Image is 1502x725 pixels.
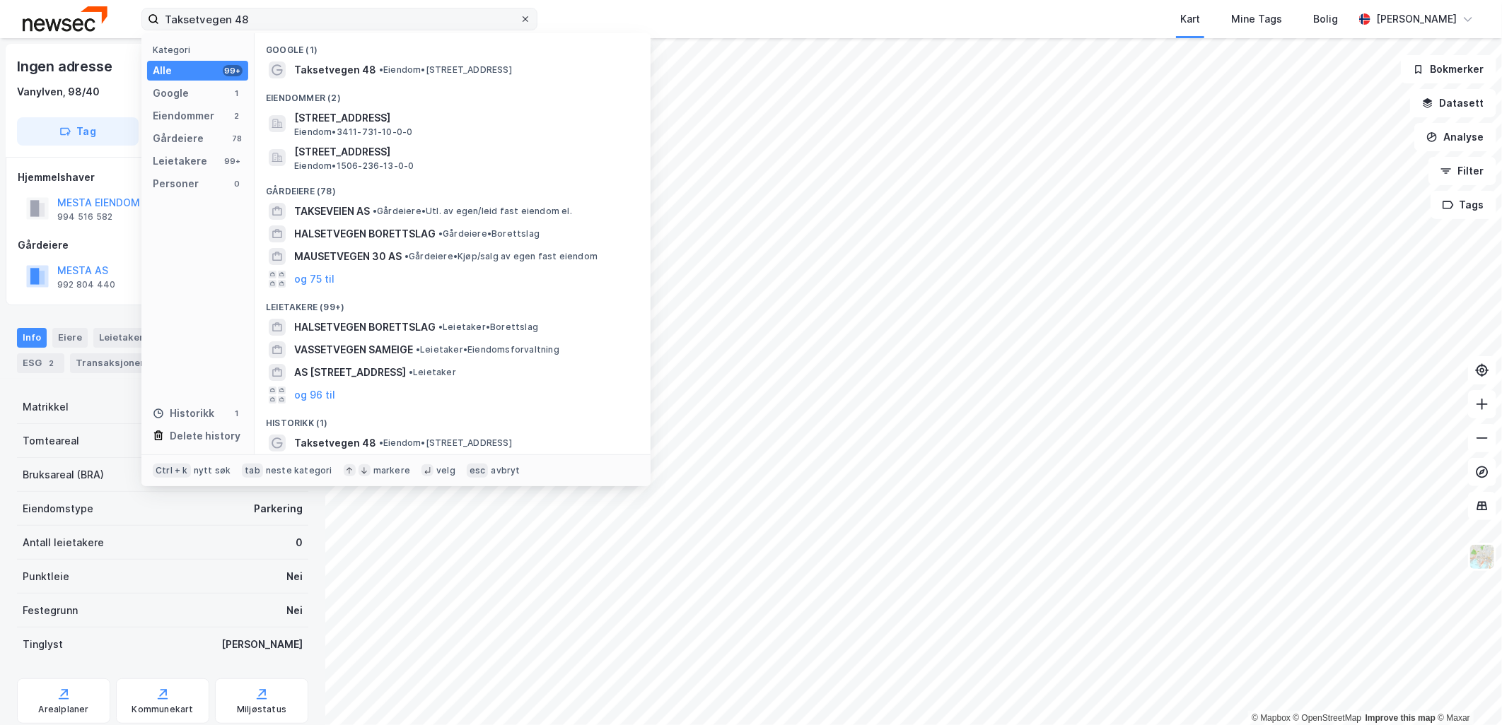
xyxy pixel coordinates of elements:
[1366,713,1436,723] a: Improve this map
[23,568,69,585] div: Punktleie
[294,248,402,265] span: MAUSETVEGEN 30 AS
[436,465,455,476] div: velg
[17,55,115,78] div: Ingen adresse
[153,62,172,79] div: Alle
[18,237,308,254] div: Gårdeiere
[194,465,231,476] div: nytt søk
[294,160,414,172] span: Eiendom • 1506-236-13-0-0
[1469,543,1496,570] img: Z
[223,155,243,167] div: 99+
[23,466,104,483] div: Bruksareal (BRA)
[294,61,376,78] span: Taksetvegen 48
[231,178,243,189] div: 0
[23,6,107,31] img: newsec-logo.f6e21ccffca1b3a03d2d.png
[296,534,303,551] div: 0
[438,322,443,332] span: •
[379,437,383,448] span: •
[294,126,413,138] span: Eiendom • 3411-731-10-0-0
[153,405,214,422] div: Historikk
[373,206,572,217] span: Gårdeiere • Utl. av egen/leid fast eiendom el.
[286,602,303,619] div: Nei
[255,33,651,59] div: Google (1)
[132,704,193,715] div: Kommunekart
[409,367,456,378] span: Leietaker
[17,117,139,146] button: Tag
[294,319,436,336] span: HALSETVEGEN BORETTSLAG
[294,143,634,160] span: [STREET_ADDRESS]
[286,568,303,585] div: Nei
[467,464,489,478] div: esc
[93,328,155,348] div: Leietakere
[266,465,332,476] div: neste kategori
[294,364,406,381] span: AS [STREET_ADDRESS]
[23,534,104,551] div: Antall leietakere
[294,203,370,220] span: TAKSEVEIEN AS
[231,110,243,122] div: 2
[1252,713,1291,723] a: Mapbox
[237,704,286,715] div: Miljøstatus
[23,500,93,517] div: Eiendomstype
[294,110,634,126] span: [STREET_ADDRESS]
[17,83,100,100] div: Vanylven, 98/40
[294,225,436,242] span: HALSETVEGEN BORETTSLAG
[221,636,303,653] div: [PERSON_NAME]
[153,130,204,147] div: Gårdeiere
[23,602,78,619] div: Festegrunn
[255,81,651,107] div: Eiendommer (2)
[17,353,64,373] div: ESG
[294,387,335,403] button: og 96 til
[57,211,112,223] div: 994 516 582
[45,356,59,370] div: 2
[223,65,243,76] div: 99+
[294,341,413,358] span: VASSETVEGEN SAMEIGE
[153,107,214,124] div: Eiendommer
[231,88,243,99] div: 1
[231,408,243,419] div: 1
[17,328,47,348] div: Info
[255,406,651,432] div: Historikk (1)
[1231,11,1282,28] div: Mine Tags
[153,175,199,192] div: Personer
[491,465,520,476] div: avbryt
[1431,657,1502,725] div: Kontrollprogram for chat
[1428,157,1496,185] button: Filter
[379,437,512,449] span: Eiendom • [STREET_ADDRESS]
[254,500,303,517] div: Parkering
[57,279,115,290] div: 992 804 440
[438,228,540,240] span: Gårdeiere • Borettslag
[1414,123,1496,151] button: Analyse
[170,428,240,444] div: Delete history
[1431,657,1502,725] iframe: Chat Widget
[38,704,88,715] div: Arealplaner
[438,322,538,333] span: Leietaker • Borettslag
[255,175,651,200] div: Gårdeiere (78)
[294,435,376,452] span: Taksetvegen 48
[379,64,512,76] span: Eiendom • [STREET_ADDRESS]
[379,64,383,75] span: •
[231,133,243,144] div: 78
[409,367,413,377] span: •
[153,85,189,102] div: Google
[153,464,191,478] div: Ctrl + k
[18,169,308,186] div: Hjemmelshaver
[70,353,167,373] div: Transaksjoner
[1313,11,1338,28] div: Bolig
[1401,55,1496,83] button: Bokmerker
[242,464,263,478] div: tab
[23,636,63,653] div: Tinglyst
[153,153,207,170] div: Leietakere
[404,251,409,261] span: •
[1410,89,1496,117] button: Datasett
[373,465,410,476] div: markere
[23,432,79,449] div: Tomteareal
[404,251,598,262] span: Gårdeiere • Kjøp/salg av egen fast eiendom
[255,290,651,316] div: Leietakere (99+)
[52,328,88,348] div: Eiere
[1431,191,1496,219] button: Tags
[416,344,420,355] span: •
[1376,11,1457,28] div: [PERSON_NAME]
[294,271,334,288] button: og 75 til
[1180,11,1200,28] div: Kart
[23,399,69,415] div: Matrikkel
[373,206,377,216] span: •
